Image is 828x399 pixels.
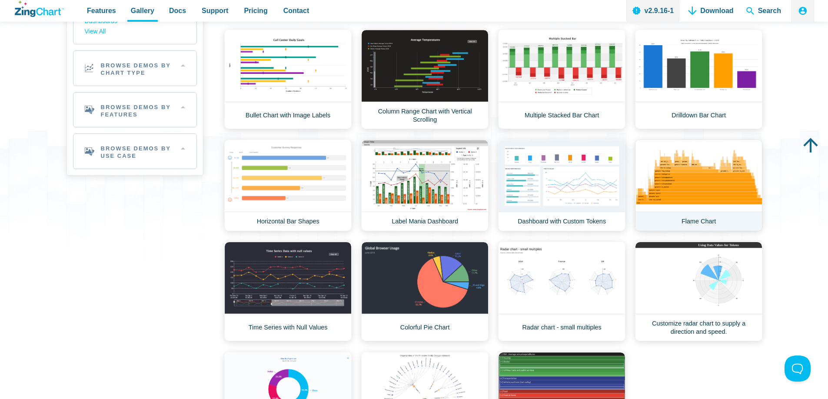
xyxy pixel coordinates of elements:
a: Multiple Stacked Bar Chart [498,30,625,129]
a: Customize radar chart to supply a direction and speed. [635,242,762,341]
iframe: Toggle Customer Support [785,356,811,382]
a: Bullet Chart with Image Labels [224,30,352,129]
a: Radar chart - small multiples [498,242,625,341]
span: Gallery [131,5,154,17]
span: Pricing [244,5,267,17]
span: Support [202,5,228,17]
a: Colorful Pie Chart [361,242,489,341]
a: Time Series with Null Values [224,242,352,341]
h2: Browse Demos By Use Case [73,134,196,169]
a: ZingChart Logo. Click to return to the homepage [15,1,64,17]
h2: Browse Demos By Features [73,93,196,127]
span: Docs [169,5,186,17]
span: Features [87,5,116,17]
a: Column Range Chart with Vertical Scrolling [361,30,489,129]
a: Drilldown Bar Chart [635,30,762,129]
a: Flame Chart [635,140,762,231]
a: View All [85,27,185,37]
a: Horizontal Bar Shapes [224,140,352,231]
a: Dashboard with Custom Tokens [498,140,625,231]
h2: Browse Demos By Chart Type [73,51,196,86]
span: Contact [283,5,309,17]
a: Label Mania Dashboard [361,140,489,231]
